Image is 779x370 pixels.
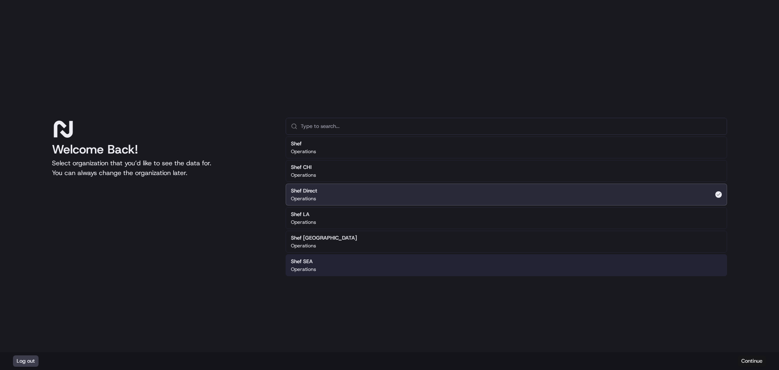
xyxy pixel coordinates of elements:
[738,355,766,367] button: Continue
[291,195,316,202] p: Operations
[291,219,316,225] p: Operations
[52,158,273,178] p: Select organization that you’d like to see the data for. You can always change the organization l...
[291,148,316,155] p: Operations
[291,242,316,249] p: Operations
[301,118,722,134] input: Type to search...
[291,187,317,195] h2: Shef Direct
[291,234,357,242] h2: Shef [GEOGRAPHIC_DATA]
[291,172,316,178] p: Operations
[291,258,316,265] h2: Shef SEA
[291,140,316,147] h2: Shef
[13,355,39,367] button: Log out
[286,135,727,278] div: Suggestions
[52,142,273,157] h1: Welcome Back!
[291,266,316,273] p: Operations
[291,164,316,171] h2: Shef CHI
[291,211,316,218] h2: Shef LA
